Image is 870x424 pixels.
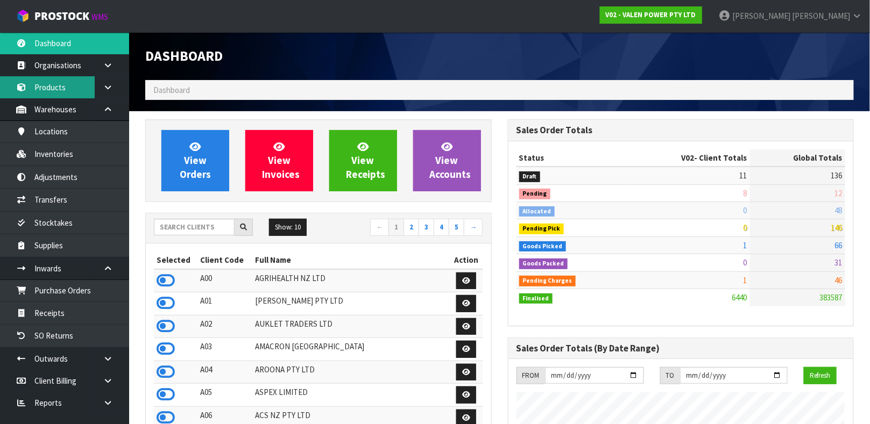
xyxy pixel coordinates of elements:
a: ViewAccounts [413,130,481,191]
span: Pending Charges [519,276,576,286]
h3: Sales Order Totals [517,125,846,135]
span: [PERSON_NAME] [792,11,850,21]
span: Draft [519,171,541,182]
span: Dashboard [145,47,223,64]
span: 0 [744,257,747,268]
span: 6440 [732,292,747,303]
span: 12 [835,188,843,198]
a: ViewInvoices [245,130,313,191]
span: Allocated [519,206,555,217]
span: Pending Pick [519,224,564,234]
a: ViewReceipts [329,130,397,191]
strong: V02 - VALEN POWER PTY LTD [606,10,696,19]
span: View Receipts [346,140,386,181]
span: Finalised [519,293,553,304]
span: 0 [744,205,747,215]
span: Goods Packed [519,258,568,269]
span: 0 [744,222,747,233]
a: 5 [449,219,464,236]
img: cube-alt.png [16,9,30,23]
span: Dashboard [153,85,190,95]
button: Show: 10 [269,219,307,236]
th: Action [450,251,483,269]
a: ViewOrders [161,130,229,191]
td: A05 [198,384,253,407]
span: 48 [835,205,843,215]
a: 4 [434,219,449,236]
span: ProStock [34,9,89,23]
span: 11 [740,170,747,181]
input: Search clients [154,219,235,235]
th: Full Name [252,251,450,269]
span: 136 [831,170,843,181]
td: A00 [198,269,253,292]
div: TO [660,367,680,384]
td: ASPEX LIMITED [252,384,450,407]
td: AGRIHEALTH NZ LTD [252,269,450,292]
td: AROONA PTY LTD [252,361,450,384]
a: V02 - VALEN POWER PTY LTD [600,6,702,24]
span: 146 [831,222,843,233]
a: ← [370,219,389,236]
span: View Accounts [430,140,471,181]
span: 1 [744,240,747,250]
button: Refresh [804,367,837,384]
td: A01 [198,292,253,315]
td: A04 [198,361,253,384]
span: 8 [744,188,747,198]
a: 1 [388,219,404,236]
span: Goods Picked [519,241,567,252]
a: 3 [419,219,434,236]
th: Client Code [198,251,253,269]
span: [PERSON_NAME] [732,11,790,21]
h3: Sales Order Totals (By Date Range) [517,343,846,354]
span: View Orders [180,140,211,181]
span: View Invoices [262,140,300,181]
th: Status [517,149,626,167]
span: 31 [835,257,843,268]
small: WMS [91,12,108,22]
td: [PERSON_NAME] PTY LTD [252,292,450,315]
nav: Page navigation [327,219,483,238]
span: 66 [835,240,843,250]
td: AMACRON [GEOGRAPHIC_DATA] [252,338,450,361]
span: V02 [682,153,695,163]
span: 46 [835,275,843,285]
div: FROM [517,367,545,384]
td: A02 [198,315,253,338]
td: AUKLET TRADERS LTD [252,315,450,338]
th: Global Totals [750,149,845,167]
span: 383587 [820,292,843,303]
th: - Client Totals [625,149,750,167]
th: Selected [154,251,198,269]
a: → [464,219,483,236]
span: 1 [744,275,747,285]
a: 2 [404,219,419,236]
td: A03 [198,338,253,361]
span: Pending [519,189,551,199]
